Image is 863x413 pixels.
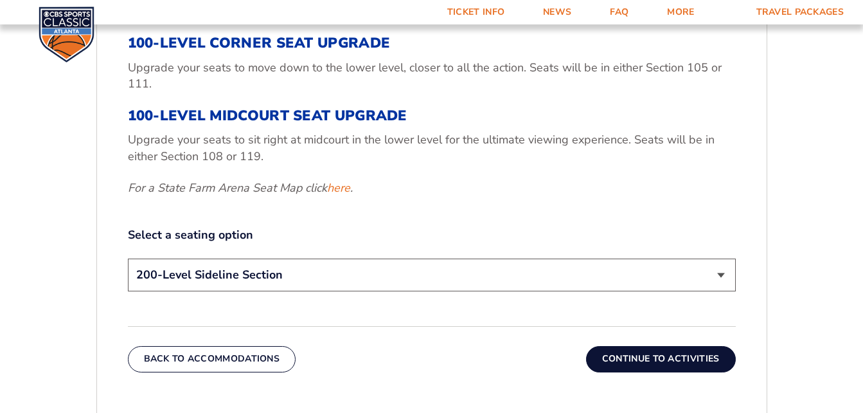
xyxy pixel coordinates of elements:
h3: 100-Level Corner Seat Upgrade [128,35,736,51]
label: Select a seating option [128,227,736,243]
h3: 100-Level Midcourt Seat Upgrade [128,107,736,124]
button: Back To Accommodations [128,346,296,372]
p: Upgrade your seats to sit right at midcourt in the lower level for the ultimate viewing experienc... [128,132,736,164]
a: here [327,180,350,196]
button: Continue To Activities [586,346,736,372]
em: For a State Farm Arena Seat Map click . [128,180,353,196]
p: Upgrade your seats to move down to the lower level, closer to all the action. Seats will be in ei... [128,60,736,92]
img: CBS Sports Classic [39,6,94,62]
